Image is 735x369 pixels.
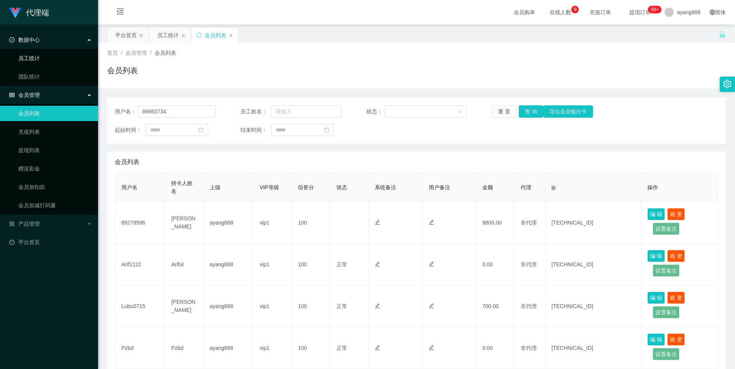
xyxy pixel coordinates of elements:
button: 设置备注 [653,264,679,277]
i: 图标: edit [429,345,434,350]
td: [TECHNICAL_ID] [546,244,642,285]
a: 会员加扣款 [18,179,92,195]
div: 会员列表 [205,28,226,43]
span: / [121,50,122,56]
span: ip [552,184,556,190]
td: Pzbd [115,327,165,369]
i: 图标: setting [723,80,732,88]
button: 设置备注 [653,223,679,235]
td: [TECHNICAL_ID] [546,202,642,244]
span: 提现订单 [626,10,655,15]
sup: 9 [571,6,579,13]
span: 用户备注 [429,184,450,190]
span: 正常 [336,303,347,309]
td: 700.00 [476,285,514,327]
button: 查 询 [519,105,543,118]
td: 0.00 [476,327,514,369]
i: 图标: close [181,33,186,38]
td: Lubu0715 [115,285,165,327]
i: 图标: close [229,33,233,38]
i: 图标: edit [429,261,434,267]
span: 数据中心 [9,37,40,43]
i: 图标: edit [375,303,380,308]
button: 编 辑 [647,292,665,304]
td: 89279596 [115,202,165,244]
span: 会员列表 [115,157,139,167]
span: 会员管理 [9,92,40,98]
span: 首页 [107,50,118,56]
i: 图标: edit [429,220,434,225]
span: 信誉分 [298,184,314,190]
span: 会员管理 [126,50,147,56]
a: 会员列表 [18,106,92,121]
td: Pzbd [165,327,203,369]
a: 提现列表 [18,143,92,158]
span: 状态 [336,184,347,190]
div: 员工统计 [157,28,179,43]
span: 结束时间： [240,126,271,134]
td: 100 [292,285,330,327]
h1: 会员列表 [107,65,138,76]
a: 代理端 [9,9,49,15]
button: 编 辑 [647,250,665,262]
td: 100 [292,244,330,285]
i: 图标: global [710,10,715,15]
i: 图标: table [9,92,15,98]
td: [TECHNICAL_ID] [546,327,642,369]
span: 持卡人姓名 [171,180,193,194]
span: 非代理 [521,303,537,309]
td: Ariful [165,244,203,285]
span: 充值订单 [586,10,615,15]
i: 图标: edit [375,220,380,225]
span: 上级 [210,184,220,190]
i: 图标: sync [196,33,202,38]
span: 正常 [336,261,347,267]
i: 图标: calendar [324,127,329,133]
td: 100 [292,327,330,369]
td: ayang888 [204,285,253,327]
button: 导出会员银行卡 [543,105,593,118]
button: 设置备注 [653,348,679,360]
td: 0.00 [476,244,514,285]
i: 图标: down [457,109,462,115]
button: 账 变 [667,250,685,262]
a: 充值列表 [18,124,92,139]
span: 非代理 [521,345,537,351]
span: 操作 [647,184,658,190]
span: 起始时间： [115,126,145,134]
input: 请输入 [138,105,216,118]
button: 账 变 [667,292,685,304]
td: vip1 [253,202,292,244]
a: 员工统计 [18,51,92,66]
span: 用户名 [121,184,137,190]
i: 图标: close [139,33,144,38]
td: 100 [292,202,330,244]
span: 产品管理 [9,221,40,227]
i: 图标: edit [429,303,434,308]
span: 会员列表 [155,50,176,56]
span: 状态： [366,108,385,116]
button: 重 置 [492,105,516,118]
td: vip1 [253,285,292,327]
td: 9800.00 [476,202,514,244]
i: 图标: unlock [719,31,726,38]
i: 图标: calendar [198,127,204,133]
td: vip1 [253,327,292,369]
span: 非代理 [521,261,537,267]
a: 团队统计 [18,69,92,84]
td: ayang888 [204,202,253,244]
i: 图标: appstore-o [9,221,15,226]
i: 图标: edit [375,345,380,350]
span: VIP等级 [260,184,279,190]
a: 赠送彩金 [18,161,92,176]
span: 用户名： [115,108,138,116]
img: logo.9652507e.png [9,8,21,18]
span: 正常 [336,345,347,351]
button: 编 辑 [647,208,665,220]
span: / [150,50,152,56]
sup: 1111 [648,6,661,13]
h1: 代理端 [26,0,49,25]
i: 图标: menu-fold [107,0,133,25]
span: 系统备注 [375,184,396,190]
span: 金额 [482,184,493,190]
